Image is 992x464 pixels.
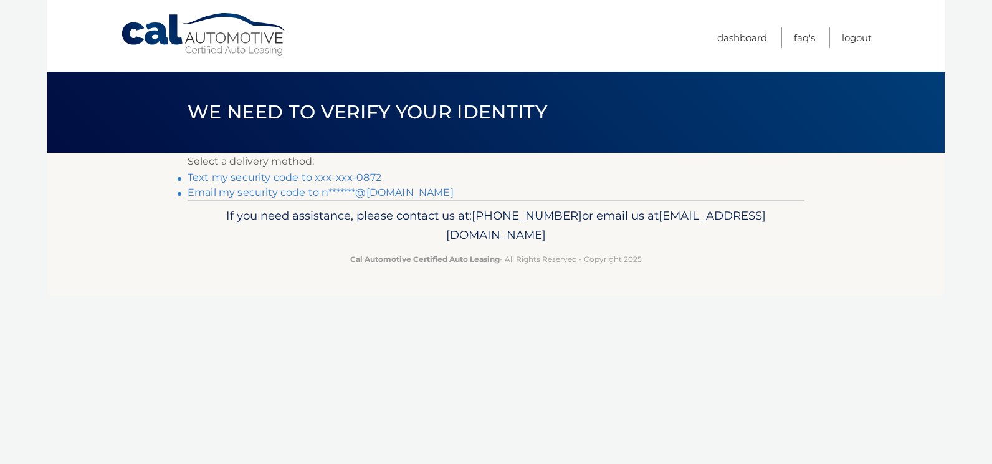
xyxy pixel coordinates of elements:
[120,12,289,57] a: Cal Automotive
[794,27,815,48] a: FAQ's
[472,208,582,223] span: [PHONE_NUMBER]
[196,253,796,266] p: - All Rights Reserved - Copyright 2025
[196,206,796,246] p: If you need assistance, please contact us at: or email us at
[188,172,381,183] a: Text my security code to xxx-xxx-0872
[717,27,767,48] a: Dashboard
[188,186,454,198] a: Email my security code to n*******@[DOMAIN_NAME]
[350,254,500,264] strong: Cal Automotive Certified Auto Leasing
[188,153,804,170] p: Select a delivery method:
[842,27,872,48] a: Logout
[188,100,547,123] span: We need to verify your identity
